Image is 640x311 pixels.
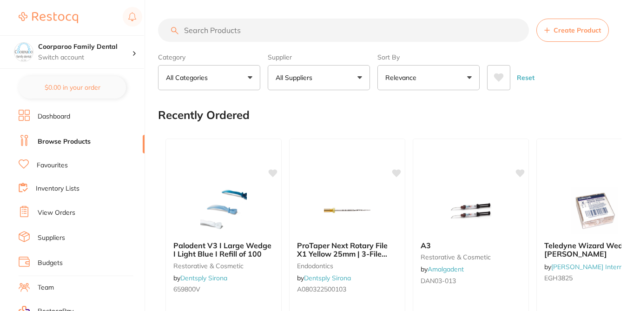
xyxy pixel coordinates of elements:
[38,53,132,62] p: Switch account
[554,26,601,34] span: Create Product
[421,277,521,285] small: DAN03-013
[19,7,78,28] a: Restocq Logo
[158,53,260,61] label: Category
[193,187,254,234] img: Palodent V3 I Large Wedge I Light Blue I Refill of 100
[166,73,211,82] p: All Categories
[38,258,63,268] a: Budgets
[38,42,132,52] h4: Coorparoo Family Dental
[268,65,370,90] button: All Suppliers
[317,187,377,234] img: ProTaper Next Rotary File X1 Yellow 25mm | 3-File Pack
[441,187,501,234] img: A3
[421,253,521,261] small: restorative & cosmetic
[421,241,521,250] b: A3
[19,76,126,99] button: $0.00 in your order
[514,65,537,90] button: Reset
[19,12,78,23] img: Restocq Logo
[536,19,609,42] button: Create Product
[385,73,420,82] p: Relevance
[377,65,480,90] button: Relevance
[377,53,480,61] label: Sort By
[297,285,397,293] small: A080322500103
[38,283,54,292] a: Team
[158,65,260,90] button: All Categories
[173,241,274,258] b: Palodent V3 I Large Wedge I Light Blue I Refill of 100
[158,19,529,42] input: Search Products
[173,274,227,282] span: by
[38,112,70,121] a: Dashboard
[428,265,464,273] a: Amalgadent
[158,109,250,122] h2: Recently Ordered
[173,262,274,270] small: restorative & cosmetic
[38,137,91,146] a: Browse Products
[38,208,75,218] a: View Orders
[297,274,351,282] span: by
[297,262,397,270] small: endodontics
[37,161,68,170] a: Favourites
[268,53,370,61] label: Supplier
[38,233,65,243] a: Suppliers
[297,241,397,258] b: ProTaper Next Rotary File X1 Yellow 25mm | 3-File Pack
[564,187,625,234] img: Teledyne Wizard Wedges, Slim Jim
[36,184,79,193] a: Inventory Lists
[173,285,274,293] small: 659800V
[14,43,33,61] img: Coorparoo Family Dental
[180,274,227,282] a: Dentsply Sirona
[421,265,464,273] span: by
[304,274,351,282] a: Dentsply Sirona
[276,73,316,82] p: All Suppliers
